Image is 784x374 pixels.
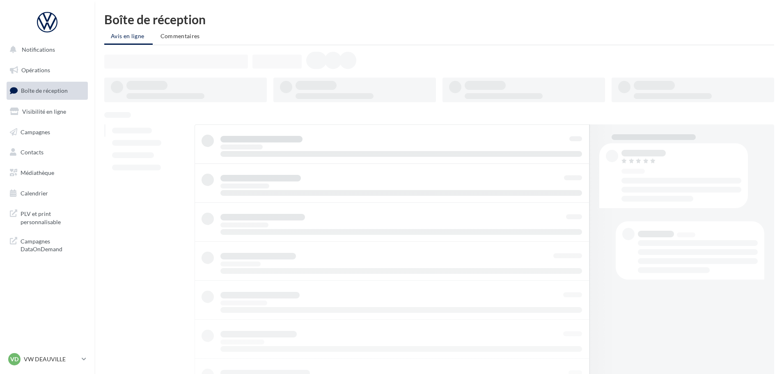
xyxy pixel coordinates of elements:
[21,169,54,176] span: Médiathèque
[21,128,50,135] span: Campagnes
[104,13,774,25] div: Boîte de réception
[21,87,68,94] span: Boîte de réception
[160,32,200,39] span: Commentaires
[21,208,85,226] span: PLV et print personnalisable
[7,351,88,367] a: VD VW DEAUVILLE
[22,108,66,115] span: Visibilité en ligne
[5,41,86,58] button: Notifications
[21,190,48,197] span: Calendrier
[24,355,78,363] p: VW DEAUVILLE
[10,355,18,363] span: VD
[5,164,89,181] a: Médiathèque
[22,46,55,53] span: Notifications
[5,185,89,202] a: Calendrier
[5,144,89,161] a: Contacts
[5,82,89,99] a: Boîte de réception
[5,232,89,257] a: Campagnes DataOnDemand
[21,149,44,156] span: Contacts
[5,103,89,120] a: Visibilité en ligne
[21,67,50,73] span: Opérations
[21,236,85,253] span: Campagnes DataOnDemand
[5,62,89,79] a: Opérations
[5,124,89,141] a: Campagnes
[5,205,89,229] a: PLV et print personnalisable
